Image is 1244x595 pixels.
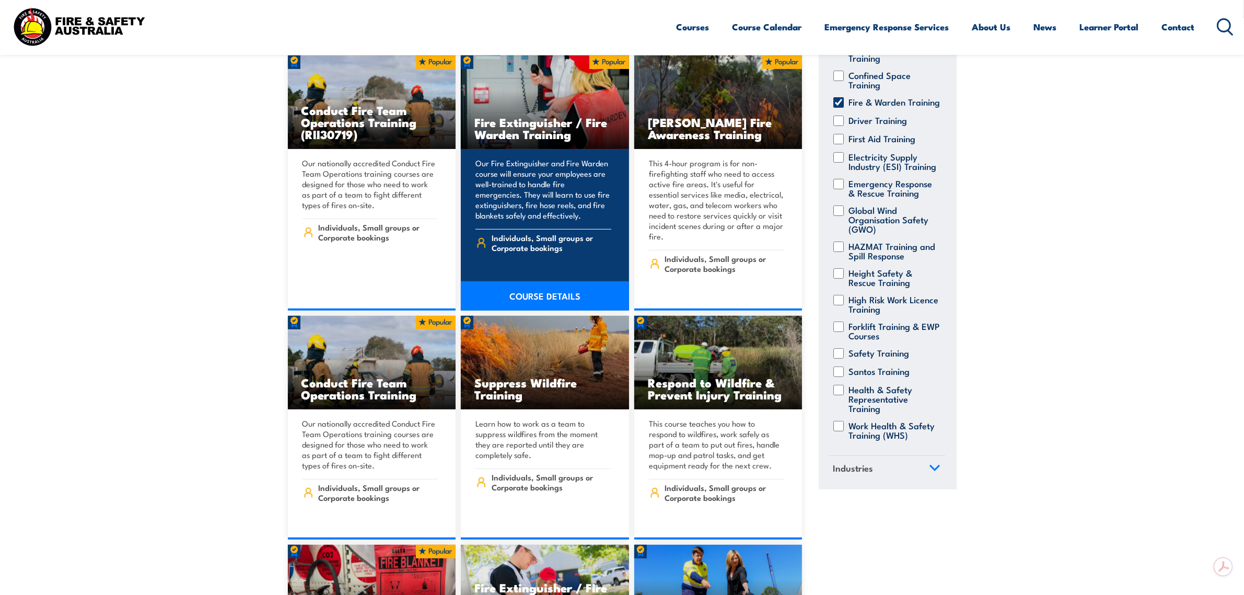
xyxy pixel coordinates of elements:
[849,348,910,359] label: Safety Training
[849,421,940,440] label: Work Health & Safety Training (WHS)
[849,268,940,287] label: Height Safety & Rescue Training
[634,316,803,410] img: Respond to Wildfire Training & Prevent Injury
[474,116,615,140] h3: Fire Extinguisher / Fire Warden Training
[303,158,438,210] p: Our nationally accredited Conduct Fire Team Operations training courses are designed for those wh...
[849,71,940,89] label: Confined Space Training
[475,158,611,221] p: Our Fire Extinguisher and Fire Warden course will ensure your employees are well-trained to handl...
[677,13,710,41] a: Courses
[1162,13,1195,41] a: Contact
[849,152,940,171] label: Electricity Supply Industry (ESI) Training
[849,44,940,63] label: Aviation Safety Training
[849,295,940,314] label: High Risk Work Licence Training
[303,418,438,471] p: Our nationally accredited Conduct Fire Team Operations training courses are designed for those wh...
[318,222,438,242] span: Individuals, Small groups or Corporate bookings
[474,376,615,401] h3: Suppress Wildfire Training
[634,55,803,150] a: [PERSON_NAME] Fire Awareness Training
[461,55,629,150] a: Fire Extinguisher / Fire Warden Training
[461,316,629,410] a: Suppress Wildfire Training
[829,456,945,483] a: Industries
[972,13,1011,41] a: About Us
[634,316,803,410] a: Respond to Wildfire & Prevent Injury Training
[649,418,785,471] p: This course teaches you how to respond to wildfires, work safely as part of a team to put out fir...
[665,254,784,273] span: Individuals, Small groups or Corporate bookings
[301,376,443,401] h3: Conduct Fire Team Operations Training
[825,13,949,41] a: Emergency Response Services
[461,316,629,410] img: Suppress Wildfire Training Courses from Fire & Safety Australia
[733,13,802,41] a: Course Calendar
[849,97,940,108] label: Fire & Warden Training
[318,483,438,502] span: Individuals, Small groups or Corporate bookings
[849,116,908,126] label: Driver Training
[648,376,789,401] h3: Respond to Wildfire & Prevent Injury Training
[634,55,803,150] img: Summer Fire Hazards: Keeping Your Workplace Safe During Bushfire Season with Bushfire awareness t...
[833,461,874,475] span: Industries
[665,483,784,502] span: Individuals, Small groups or Corporate bookings
[492,233,611,253] span: Individuals, Small groups or Corporate bookings
[288,316,456,410] img: Fire Team Operations
[301,104,443,140] h3: Conduct Fire Team Operations Training (RII30719)
[849,322,940,340] label: Forklift Training & EWP Courses
[849,205,940,234] label: Global Wind Organisation Safety (GWO)
[475,418,611,460] p: Learn how to work as a team to suppress wildfires from the moment they are reported until they ar...
[1080,13,1139,41] a: Learner Portal
[849,385,940,413] label: Health & Safety Representative Training
[461,55,629,150] img: Fire Extinguisher Fire Warden Training
[849,367,910,377] label: Santos Training
[849,242,940,260] label: HAZMAT Training and Spill Response
[649,158,785,242] p: This 4-hour program is for non-firefighting staff who need to access active fire areas. It's usef...
[1034,13,1057,41] a: News
[288,316,456,410] a: Conduct Fire Team Operations Training
[461,281,629,311] a: COURSE DETAILS
[492,472,611,492] span: Individuals, Small groups or Corporate bookings
[648,116,789,140] h3: [PERSON_NAME] Fire Awareness Training
[849,179,940,198] label: Emergency Response & Rescue Training
[288,55,456,150] img: Fire Team Operations
[288,55,456,150] a: Conduct Fire Team Operations Training (RII30719)
[849,134,916,144] label: First Aid Training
